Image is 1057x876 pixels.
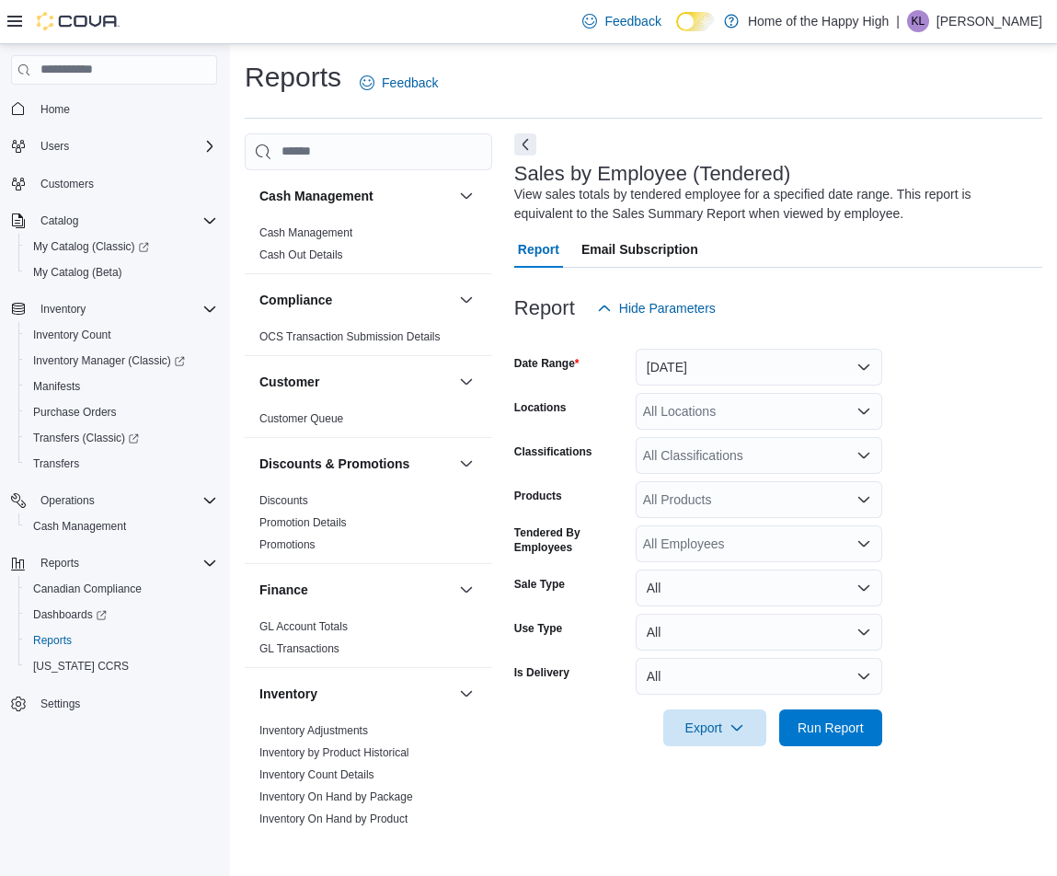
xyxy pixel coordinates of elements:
[33,519,126,534] span: Cash Management
[245,222,492,273] div: Cash Management
[33,456,79,471] span: Transfers
[514,297,575,319] h3: Report
[33,405,117,420] span: Purchase Orders
[4,208,224,234] button: Catalog
[26,515,133,537] a: Cash Management
[455,579,477,601] button: Finance
[779,709,882,746] button: Run Report
[259,330,441,343] a: OCS Transaction Submission Details
[18,374,224,399] button: Manifests
[26,236,156,258] a: My Catalog (Classic)
[259,226,352,239] a: Cash Management
[33,607,107,622] span: Dashboards
[33,353,185,368] span: Inventory Manager (Classic)
[33,173,101,195] a: Customers
[514,356,580,371] label: Date Range
[259,411,343,426] span: Customer Queue
[26,604,217,626] span: Dashboards
[514,185,1033,224] div: View sales totals by tendered employee for a specified date range. This report is equivalent to t...
[619,299,716,317] span: Hide Parameters
[259,813,408,825] a: Inventory On Hand by Product
[259,723,368,738] span: Inventory Adjustments
[748,10,889,32] p: Home of the Happy High
[33,298,217,320] span: Inventory
[33,552,86,574] button: Reports
[33,98,217,121] span: Home
[912,10,925,32] span: KL
[18,348,224,374] a: Inventory Manager (Classic)
[896,10,900,32] p: |
[37,12,120,30] img: Cova
[33,379,80,394] span: Manifests
[26,401,217,423] span: Purchase Orders
[33,239,149,254] span: My Catalog (Classic)
[245,490,492,563] div: Discounts & Promotions
[907,10,929,32] div: Kiannah Lloyd
[33,265,122,280] span: My Catalog (Beta)
[604,12,661,30] span: Feedback
[259,455,409,473] h3: Discounts & Promotions
[575,3,668,40] a: Feedback
[259,619,348,634] span: GL Account Totals
[4,550,224,576] button: Reports
[259,329,441,344] span: OCS Transaction Submission Details
[514,133,536,156] button: Next
[259,581,308,599] h3: Finance
[259,641,339,656] span: GL Transactions
[4,96,224,122] button: Home
[26,578,217,600] span: Canadian Compliance
[245,326,492,355] div: Compliance
[259,248,343,261] a: Cash Out Details
[26,261,217,283] span: My Catalog (Beta)
[676,12,715,31] input: Dark Mode
[259,455,452,473] button: Discounts & Promotions
[26,427,217,449] span: Transfers (Classic)
[18,399,224,425] button: Purchase Orders
[259,291,452,309] button: Compliance
[18,653,224,679] button: [US_STATE] CCRS
[4,170,224,197] button: Customers
[259,812,408,826] span: Inventory On Hand by Product
[259,620,348,633] a: GL Account Totals
[26,629,217,651] span: Reports
[259,187,373,205] h3: Cash Management
[856,536,871,551] button: Open list of options
[26,261,130,283] a: My Catalog (Beta)
[259,248,343,262] span: Cash Out Details
[856,404,871,419] button: Open list of options
[259,746,409,759] a: Inventory by Product Historical
[514,400,567,415] label: Locations
[514,621,562,636] label: Use Type
[259,642,339,655] a: GL Transactions
[856,448,871,463] button: Open list of options
[33,298,93,320] button: Inventory
[245,59,341,96] h1: Reports
[26,401,124,423] a: Purchase Orders
[455,683,477,705] button: Inventory
[514,525,628,555] label: Tendered By Employees
[590,290,723,327] button: Hide Parameters
[26,453,86,475] a: Transfers
[33,490,102,512] button: Operations
[33,172,217,195] span: Customers
[26,515,217,537] span: Cash Management
[676,31,677,32] span: Dark Mode
[455,185,477,207] button: Cash Management
[33,659,129,674] span: [US_STATE] CCRS
[40,556,79,571] span: Reports
[245,408,492,437] div: Customer
[4,133,224,159] button: Users
[245,616,492,667] div: Finance
[18,259,224,285] button: My Catalog (Beta)
[455,289,477,311] button: Compliance
[18,451,224,477] button: Transfers
[18,628,224,653] button: Reports
[18,576,224,602] button: Canadian Compliance
[18,425,224,451] a: Transfers (Classic)
[26,578,149,600] a: Canadian Compliance
[26,427,146,449] a: Transfers (Classic)
[11,88,217,766] nav: Complex example
[259,187,452,205] button: Cash Management
[18,513,224,539] button: Cash Management
[33,135,76,157] button: Users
